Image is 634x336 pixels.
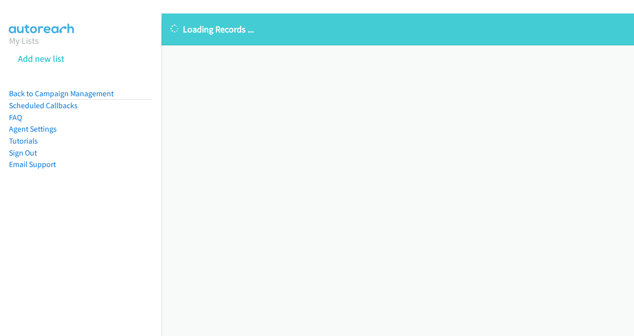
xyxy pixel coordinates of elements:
a: Add new list [18,53,64,64]
a: FAQ [9,113,22,122]
a: Agent Settings [9,124,57,134]
a: Back to Campaign Management [9,89,114,98]
p: Loading Records ... [170,22,625,36]
a: Email Support [9,160,56,169]
a: Sign Out [9,148,37,158]
a: Scheduled Callbacks [9,101,78,110]
a: My Lists [9,35,39,46]
a: Tutorials [9,136,38,146]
